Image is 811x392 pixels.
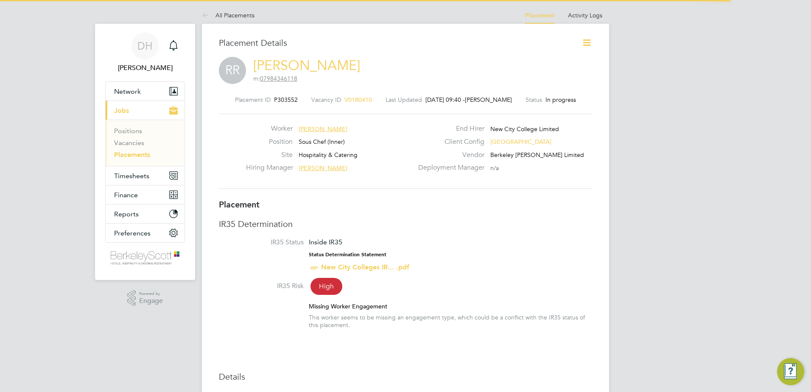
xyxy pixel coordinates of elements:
[106,120,185,166] div: Jobs
[413,124,484,133] label: End Hirer
[106,82,185,101] button: Network
[321,263,409,271] a: New City Colleges IR... .pdf
[106,204,185,223] button: Reports
[490,164,499,172] span: n/a
[309,302,592,310] div: Missing Worker Engagement
[568,11,602,19] a: Activity Logs
[114,106,129,115] span: Jobs
[114,139,144,147] a: Vacancies
[311,96,341,104] label: Vacancy ID
[490,125,559,133] span: New City College Limited
[219,371,592,382] h3: Details
[413,151,484,160] label: Vendor
[526,96,542,104] label: Status
[309,252,386,258] strong: Status Determination Statement
[413,163,484,172] label: Deployment Manager
[219,37,569,48] h3: Placement Details
[114,127,142,135] a: Positions
[114,229,151,237] span: Preferences
[105,251,185,265] a: Go to home page
[253,75,297,82] span: m:
[309,314,592,329] div: This worker seems to be missing an engagement type, which could be a conflict with the IR35 statu...
[386,96,422,104] label: Last Updated
[105,63,185,73] span: Daniela Howell
[114,151,150,159] a: Placements
[106,101,185,120] button: Jobs
[139,290,163,297] span: Powered by
[246,163,293,172] label: Hiring Manager
[545,96,576,104] span: In progress
[425,96,465,104] span: [DATE] 09:40 -
[253,57,360,74] a: [PERSON_NAME]
[202,11,254,19] a: All Placements
[413,137,484,146] label: Client Config
[465,96,512,104] span: [PERSON_NAME]
[246,151,293,160] label: Site
[310,278,342,295] span: High
[219,218,592,230] h3: IR35 Determination
[219,282,304,291] label: IR35 Risk
[490,151,584,159] span: Berkeley [PERSON_NAME] Limited
[219,57,246,84] span: RR
[299,138,345,146] span: Sous Chef (Inner)
[309,238,342,246] span: Inside IR35
[137,40,153,51] span: DH
[219,199,260,210] b: Placement
[777,358,804,385] button: Engage Resource Center
[235,96,271,104] label: Placement ID
[114,210,139,218] span: Reports
[299,151,358,159] span: Hospitality & Catering
[114,191,138,199] span: Finance
[106,224,185,242] button: Preferences
[127,290,163,306] a: Powered byEngage
[246,124,293,133] label: Worker
[95,24,195,280] nav: Main navigation
[139,297,163,305] span: Engage
[299,125,347,133] span: [PERSON_NAME]
[106,166,185,185] button: Timesheets
[219,238,304,247] label: IR35 Status
[299,164,347,172] span: [PERSON_NAME]
[525,12,554,19] a: Placement
[106,185,185,204] button: Finance
[114,172,149,180] span: Timesheets
[260,75,297,82] tcxspan: Call 07984346118 via 3CX
[490,138,551,146] span: [GEOGRAPHIC_DATA]
[246,137,293,146] label: Position
[274,96,298,104] span: P303552
[344,96,372,104] span: V0180410
[114,87,141,95] span: Network
[105,32,185,73] a: DH[PERSON_NAME]
[111,251,179,265] img: berkeley-scott-logo-retina.png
